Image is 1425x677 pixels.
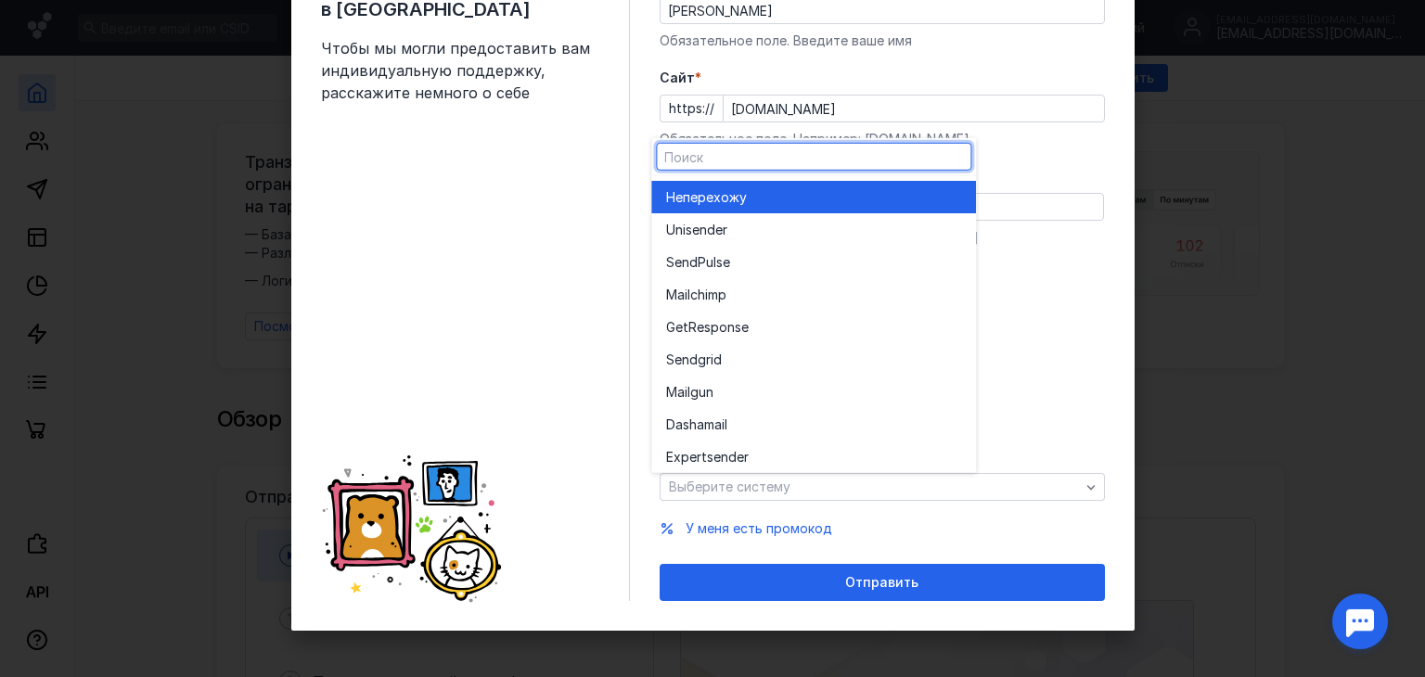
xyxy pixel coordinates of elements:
span: pertsender [681,447,749,466]
span: Unisende [666,220,723,238]
div: grid [651,176,976,473]
span: SendPuls [666,252,723,271]
button: Mindbox [651,473,976,505]
span: Sendgr [666,350,711,368]
button: У меня есть промокод [686,519,832,538]
span: etResponse [675,317,749,336]
span: p [718,285,726,303]
span: Не [666,187,683,206]
span: gun [690,382,713,401]
button: Отправить [660,564,1105,601]
button: Unisender [651,213,976,246]
button: Неперехожу [651,181,976,213]
span: Выберите систему [669,479,790,494]
button: Expertsender [651,441,976,473]
button: Mailgun [651,376,976,408]
button: Dashamail [651,408,976,441]
div: Обязательное поле. Например: [DOMAIN_NAME] [660,130,1105,148]
button: Mailchimp [651,278,976,311]
button: Выберите систему [660,473,1105,501]
span: Mailchim [666,285,718,303]
span: l [725,415,727,433]
button: Sendgrid [651,343,976,376]
span: Cайт [660,69,695,87]
span: G [666,317,675,336]
span: Отправить [845,575,918,591]
span: У меня есть промокод [686,520,832,536]
button: GetResponse [651,311,976,343]
span: Чтобы мы могли предоставить вам индивидуальную поддержку, расскажите немного о себе [321,37,599,104]
span: e [723,252,730,271]
div: Обязательное поле. Введите ваше имя [660,32,1105,50]
button: SendPulse [651,246,976,278]
input: Поиск [657,144,970,170]
span: r [723,220,727,238]
span: Dashamai [666,415,725,433]
span: перехожу [683,187,747,206]
span: Ex [666,447,681,466]
span: Mail [666,382,690,401]
span: id [711,350,722,368]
